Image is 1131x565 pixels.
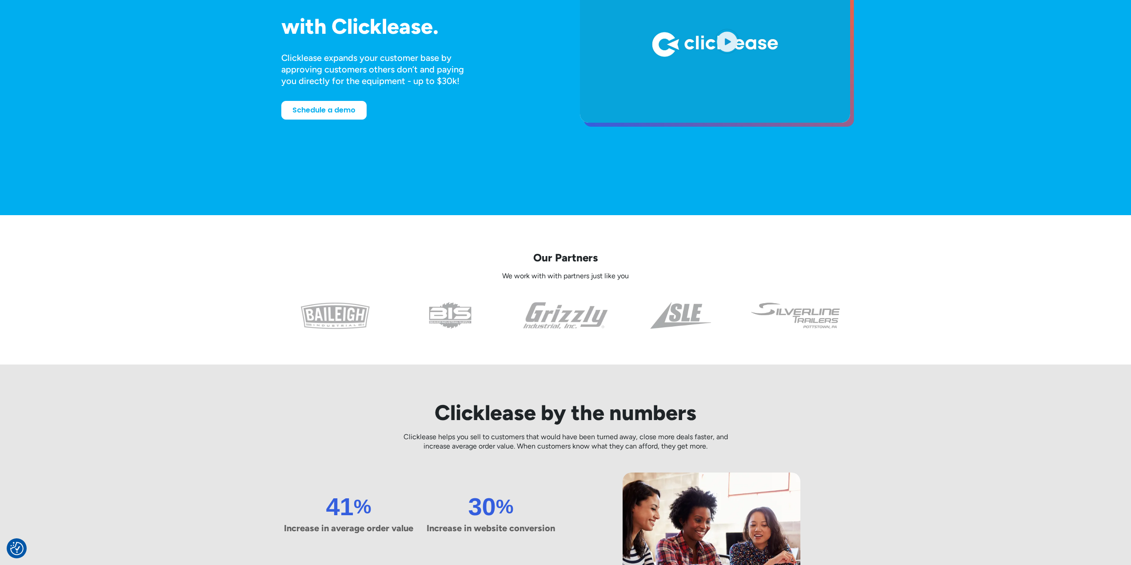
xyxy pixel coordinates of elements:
[281,52,480,87] div: Clicklease expands your customer base by approving customers others don’t and paying you directly...
[523,302,608,329] img: the grizzly industrial inc logo
[429,302,472,329] img: the logo for beaver industrial supply
[281,101,367,120] a: Schedule a demo
[281,522,416,534] p: Increase in average order value
[750,302,841,329] img: undefined
[395,433,736,451] p: Clicklease helps you sell to customers that would have been turned away, close more deals faster,...
[326,495,353,518] h3: 41
[281,15,552,38] h1: with Clicklease.
[395,400,736,426] h2: Clicklease by the numbers
[10,542,24,555] button: Consent Preferences
[424,522,559,534] p: Increase in website conversion
[281,251,850,264] p: Our Partners
[354,495,372,518] h3: %
[650,302,711,329] img: a black and white photo of the side of a triangle
[715,29,739,54] img: Blue play button logo on a light blue circular background
[10,542,24,555] img: Revisit consent button
[496,495,514,518] h3: %
[301,302,370,329] img: baileigh logo
[281,272,850,281] p: We work with with partners just like you
[468,495,496,518] h3: 30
